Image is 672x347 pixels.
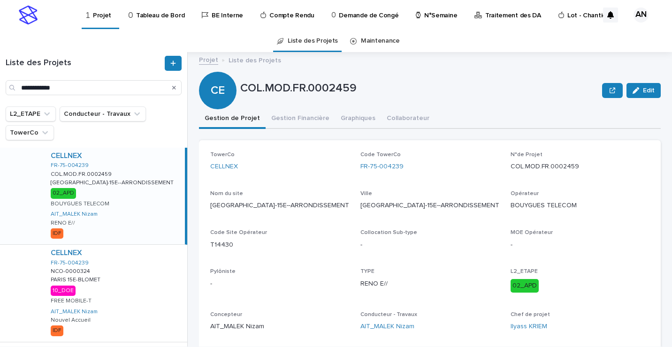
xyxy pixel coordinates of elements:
[210,230,267,235] span: Code Site Opérateur
[51,317,91,324] p: Nouvel Accueil
[360,240,499,250] p: -
[210,279,349,289] p: -
[51,220,75,226] p: RENO E//
[51,260,89,266] a: FR-75-004239
[511,312,550,317] span: Chef de projet
[60,106,146,121] button: Conducteur - Travaux
[51,266,92,275] p: NCO-0000324
[51,169,114,178] p: COL.MOD.FR.0002459
[6,58,163,68] h1: Liste des Projets
[266,109,335,129] button: Gestion Financière
[51,211,98,218] a: AIT_MALEK Nizam
[360,279,499,289] p: RENO E//
[511,269,538,274] span: L2_ETAPE
[199,46,237,97] div: CE
[288,30,338,52] a: Liste des Projets
[51,162,89,169] a: FR-75-004239
[6,80,182,95] input: Search
[19,6,38,24] img: stacker-logo-s-only.png
[199,54,218,65] a: Projet
[634,8,649,23] div: AN
[210,191,243,196] span: Nom du site
[210,322,349,332] p: AIT_MALEK Nizam
[381,109,435,129] button: Collaborateur
[511,191,539,196] span: Opérateur
[511,201,649,211] p: BOUYGUES TELECOM
[360,201,499,211] p: [GEOGRAPHIC_DATA]-15E--ARRONDISSEMENT
[229,54,281,65] p: Liste des Projets
[51,325,63,336] div: IDF
[360,162,404,172] a: FR-75-004239
[360,312,417,317] span: Conducteur - Travaux
[210,240,349,250] p: T14430
[210,201,349,211] p: [GEOGRAPHIC_DATA]-15E--ARRONDISSEMENT
[511,279,539,293] div: 02_APD
[51,151,82,160] a: CELLNEX
[51,286,76,296] div: 10_DOE
[6,106,56,121] button: L2_ETAPE
[335,109,381,129] button: Graphiques
[511,152,542,158] span: N°de Projet
[210,269,236,274] span: Pylôniste
[360,152,401,158] span: Code TowerCo
[210,312,242,317] span: Concepteur
[511,240,649,250] p: -
[51,201,109,207] p: BOUYGUES TELECOM
[626,83,661,98] button: Edit
[360,322,414,332] a: AIT_MALEK Nizam
[51,298,92,304] p: FREE MOBILE-T
[511,322,547,332] a: Ilyass KRIEM
[360,230,417,235] span: Collocation Sub-type
[51,188,76,198] div: 02_APD
[360,269,374,274] span: TYPE
[6,125,54,140] button: TowerCo
[643,87,655,94] span: Edit
[360,191,372,196] span: Ville
[361,30,400,52] a: Maintenance
[240,82,598,95] p: COL.MOD.FR.0002459
[51,275,102,283] p: PARIS 15E-BLOMET
[51,309,98,315] a: AIT_MALEK Nizam
[51,249,82,257] a: CELLNEX
[511,162,649,172] p: COL.MOD.FR.0002459
[210,162,238,172] a: CELLNEX
[199,109,266,129] button: Gestion de Projet
[210,152,235,158] span: TowerCo
[51,228,63,239] div: IDF
[511,230,553,235] span: MOE Opérateur
[51,178,176,186] p: [GEOGRAPHIC_DATA]-15E--ARRONDISSEMENT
